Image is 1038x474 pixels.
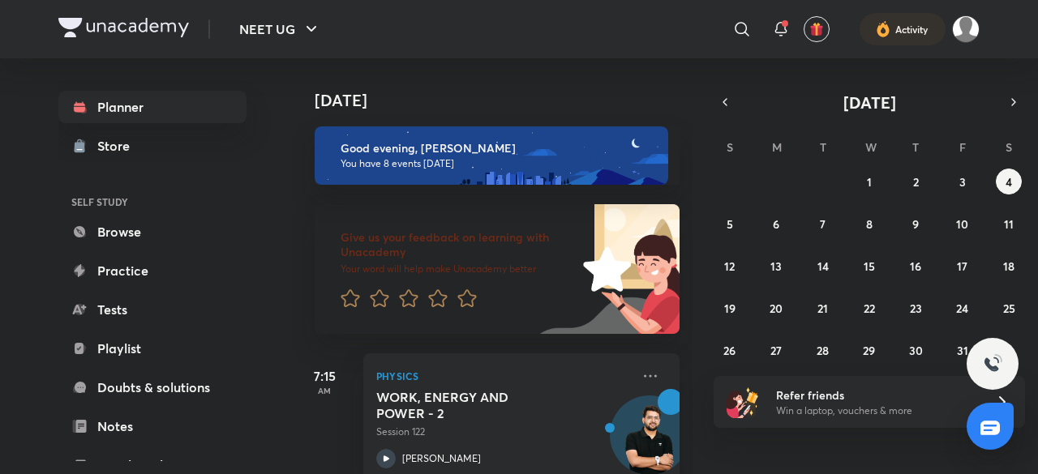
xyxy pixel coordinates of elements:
[717,211,743,237] button: October 5, 2025
[909,343,923,358] abbr: October 30, 2025
[810,253,836,279] button: October 14, 2025
[763,337,789,363] button: October 27, 2025
[376,366,631,386] p: Physics
[717,253,743,279] button: October 12, 2025
[820,216,826,232] abbr: October 7, 2025
[843,92,896,113] span: [DATE]
[58,216,247,248] a: Browse
[856,337,882,363] button: October 29, 2025
[913,174,919,190] abbr: October 2, 2025
[727,139,733,155] abbr: Sunday
[957,258,967,274] abbr: October 17, 2025
[727,216,733,232] abbr: October 5, 2025
[950,337,976,363] button: October 31, 2025
[770,258,782,274] abbr: October 13, 2025
[58,130,247,162] a: Store
[58,18,189,41] a: Company Logo
[903,337,929,363] button: October 30, 2025
[863,343,875,358] abbr: October 29, 2025
[763,211,789,237] button: October 6, 2025
[817,343,829,358] abbr: October 28, 2025
[903,253,929,279] button: October 16, 2025
[817,301,828,316] abbr: October 21, 2025
[402,451,481,466] p: [PERSON_NAME]
[1003,301,1015,316] abbr: October 25, 2025
[776,404,976,418] p: Win a laptop, vouchers & more
[724,258,735,274] abbr: October 12, 2025
[763,253,789,279] button: October 13, 2025
[910,301,922,316] abbr: October 23, 2025
[810,211,836,237] button: October 7, 2025
[315,91,696,110] h4: [DATE]
[856,253,882,279] button: October 15, 2025
[1006,174,1012,190] abbr: October 4, 2025
[856,169,882,194] button: October 1, 2025
[996,169,1022,194] button: October 4, 2025
[810,295,836,321] button: October 21, 2025
[770,343,782,358] abbr: October 27, 2025
[996,211,1022,237] button: October 11, 2025
[956,301,968,316] abbr: October 24, 2025
[817,258,829,274] abbr: October 14, 2025
[903,169,929,194] button: October 2, 2025
[341,157,654,170] p: You have 8 events [DATE]
[867,174,872,190] abbr: October 1, 2025
[957,343,968,358] abbr: October 31, 2025
[773,216,779,232] abbr: October 6, 2025
[950,211,976,237] button: October 10, 2025
[809,22,824,36] img: avatar
[950,169,976,194] button: October 3, 2025
[1004,216,1014,232] abbr: October 11, 2025
[97,136,139,156] div: Store
[724,301,736,316] abbr: October 19, 2025
[58,410,247,442] a: Notes
[763,295,789,321] button: October 20, 2025
[876,19,890,39] img: activity
[736,91,1002,113] button: [DATE]
[903,211,929,237] button: October 9, 2025
[912,216,919,232] abbr: October 9, 2025
[950,295,976,321] button: October 24, 2025
[959,139,966,155] abbr: Friday
[1003,258,1014,274] abbr: October 18, 2025
[723,343,736,358] abbr: October 26, 2025
[315,126,668,185] img: evening
[912,139,919,155] abbr: Thursday
[1006,139,1012,155] abbr: Saturday
[950,253,976,279] button: October 17, 2025
[959,174,966,190] abbr: October 3, 2025
[376,389,578,421] h5: WORK, ENERGY AND POWER - 2
[864,301,875,316] abbr: October 22, 2025
[58,18,189,37] img: Company Logo
[996,253,1022,279] button: October 18, 2025
[292,386,357,395] p: AM
[717,337,743,363] button: October 26, 2025
[58,91,247,123] a: Planner
[864,258,875,274] abbr: October 15, 2025
[58,371,247,404] a: Doubts & solutions
[865,139,877,155] abbr: Wednesday
[528,204,680,334] img: feedback_image
[229,13,331,45] button: NEET UG
[341,141,654,156] h6: Good evening, [PERSON_NAME]
[810,337,836,363] button: October 28, 2025
[770,301,783,316] abbr: October 20, 2025
[376,425,631,439] p: Session 122
[341,230,577,259] h6: Give us your feedback on learning with Unacademy
[341,263,577,275] p: Your word will help make Unacademy better
[866,216,873,232] abbr: October 8, 2025
[956,216,968,232] abbr: October 10, 2025
[58,188,247,216] h6: SELF STUDY
[776,386,976,404] h6: Refer friends
[58,332,247,365] a: Playlist
[856,211,882,237] button: October 8, 2025
[996,295,1022,321] button: October 25, 2025
[727,386,759,418] img: referral
[804,16,830,42] button: avatar
[772,139,782,155] abbr: Monday
[58,254,247,287] a: Practice
[983,354,1002,374] img: ttu
[903,295,929,321] button: October 23, 2025
[910,258,921,274] abbr: October 16, 2025
[292,366,357,386] h5: 7:15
